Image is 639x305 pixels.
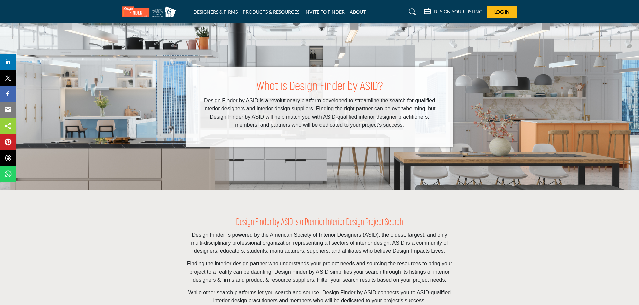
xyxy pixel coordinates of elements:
button: Log In [487,6,517,18]
a: Search [402,7,420,17]
p: While other search platforms let you search and source, Design Finder by ASID connects you to ASI... [186,289,453,305]
img: Site Logo [122,6,179,17]
a: PRODUCTS & RESOURCES [243,9,299,15]
p: Finding the interior design partner who understands your project needs and sourcing the resources... [186,260,453,284]
div: DESIGN YOUR LISTING [424,8,482,16]
a: DESIGNERS & FIRMS [193,9,238,15]
p: Design Finder by ASID is a revolutionary platform developed to streamline the search for qualifie... [199,97,440,129]
h1: What is Design Finder by ASID? [199,80,440,94]
span: Log In [494,9,510,15]
h5: DESIGN YOUR LISTING [434,9,482,15]
p: Design Finder is powered by the American Society of Interior Designers (ASID), the oldest, larges... [186,231,453,255]
h2: Design Finder by ASID is a Premier Interior Design Project Search [186,217,453,229]
a: ABOUT [350,9,366,15]
a: INVITE TO FINDER [304,9,345,15]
